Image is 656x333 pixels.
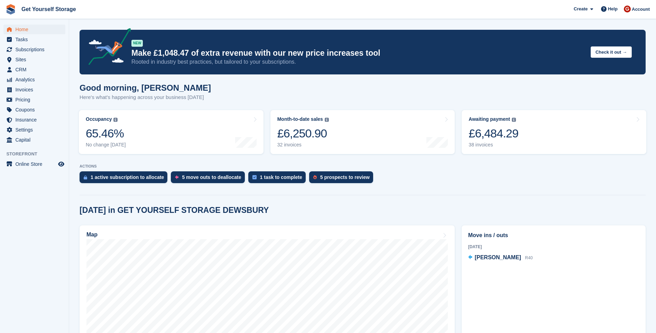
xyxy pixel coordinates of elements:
[84,175,87,180] img: active_subscription_to_allocate_icon-d502201f5373d7db506a760aba3b589e785aa758c864c3986d89f69b8ff3...
[79,110,264,154] a: Occupancy 65.46% No change [DATE]
[15,95,57,105] span: Pricing
[3,45,65,54] a: menu
[86,126,126,141] div: 65.46%
[3,65,65,74] a: menu
[3,105,65,115] a: menu
[15,105,57,115] span: Coupons
[3,25,65,34] a: menu
[3,35,65,44] a: menu
[468,244,639,250] div: [DATE]
[3,95,65,105] a: menu
[3,159,65,169] a: menu
[80,206,269,215] h2: [DATE] in GET YOURSELF STORAGE DEWSBURY
[325,118,329,122] img: icon-info-grey-7440780725fd019a000dd9b08b2336e03edf1995a4989e88bcd33f0948082b44.svg
[468,231,639,240] h2: Move ins / outs
[608,6,618,12] span: Help
[6,151,69,157] span: Storefront
[86,232,98,238] h2: Map
[469,126,518,141] div: £6,484.29
[182,174,241,180] div: 5 move outs to deallocate
[91,174,164,180] div: 1 active subscription to allocate
[313,175,317,179] img: prospect-51fa495bee0391a8d652442698ab0144808aea92771e9ea1ae160a38d050c398.svg
[15,35,57,44] span: Tasks
[15,85,57,94] span: Invoices
[632,6,650,13] span: Account
[475,254,521,260] span: [PERSON_NAME]
[6,4,16,15] img: stora-icon-8386f47178a22dfd0bd8f6a31ec36ba5ce8667c1dd55bd0f319d3a0aa187defe.svg
[252,175,257,179] img: task-75834270c22a3079a89374b754ae025e5fb1db73e45f91037f5363f120a921f8.svg
[248,171,309,187] a: 1 task to complete
[591,46,632,58] button: Check it out →
[3,135,65,145] a: menu
[624,6,631,12] img: James Brocklehurst
[15,125,57,135] span: Settings
[3,75,65,84] a: menu
[309,171,377,187] a: 5 prospects to review
[468,253,533,262] a: [PERSON_NAME] R40
[3,85,65,94] a: menu
[15,55,57,64] span: Sites
[3,115,65,125] a: menu
[15,25,57,34] span: Home
[525,255,533,260] span: R40
[15,135,57,145] span: Capital
[15,65,57,74] span: CRM
[15,45,57,54] span: Subscriptions
[80,164,646,169] p: ACTIONS
[131,48,585,58] p: Make £1,048.47 of extra revenue with our new price increases tool
[131,58,585,66] p: Rooted in industry best practices, but tailored to your subscriptions.
[15,115,57,125] span: Insurance
[83,28,131,67] img: price-adjustments-announcement-icon-8257ccfd72463d97f412b2fc003d46551f7dbcb40ab6d574587a9cd5c0d94...
[15,159,57,169] span: Online Store
[80,171,171,187] a: 1 active subscription to allocate
[3,125,65,135] a: menu
[320,174,370,180] div: 5 prospects to review
[57,160,65,168] a: Preview store
[512,118,516,122] img: icon-info-grey-7440780725fd019a000dd9b08b2336e03edf1995a4989e88bcd33f0948082b44.svg
[574,6,588,12] span: Create
[113,118,118,122] img: icon-info-grey-7440780725fd019a000dd9b08b2336e03edf1995a4989e88bcd33f0948082b44.svg
[462,110,646,154] a: Awaiting payment £6,484.29 38 invoices
[171,171,248,187] a: 5 move outs to deallocate
[86,142,126,148] div: No change [DATE]
[3,55,65,64] a: menu
[131,40,143,47] div: NEW
[277,142,329,148] div: 32 invoices
[80,83,211,92] h1: Good morning, [PERSON_NAME]
[175,175,178,179] img: move_outs_to_deallocate_icon-f764333ba52eb49d3ac5e1228854f67142a1ed5810a6f6cc68b1a99e826820c5.svg
[19,3,79,15] a: Get Yourself Storage
[15,75,57,84] span: Analytics
[277,126,329,141] div: £6,250.90
[270,110,455,154] a: Month-to-date sales £6,250.90 32 invoices
[86,116,112,122] div: Occupancy
[80,93,211,101] p: Here's what's happening across your business [DATE]
[277,116,323,122] div: Month-to-date sales
[469,116,510,122] div: Awaiting payment
[469,142,518,148] div: 38 invoices
[260,174,302,180] div: 1 task to complete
